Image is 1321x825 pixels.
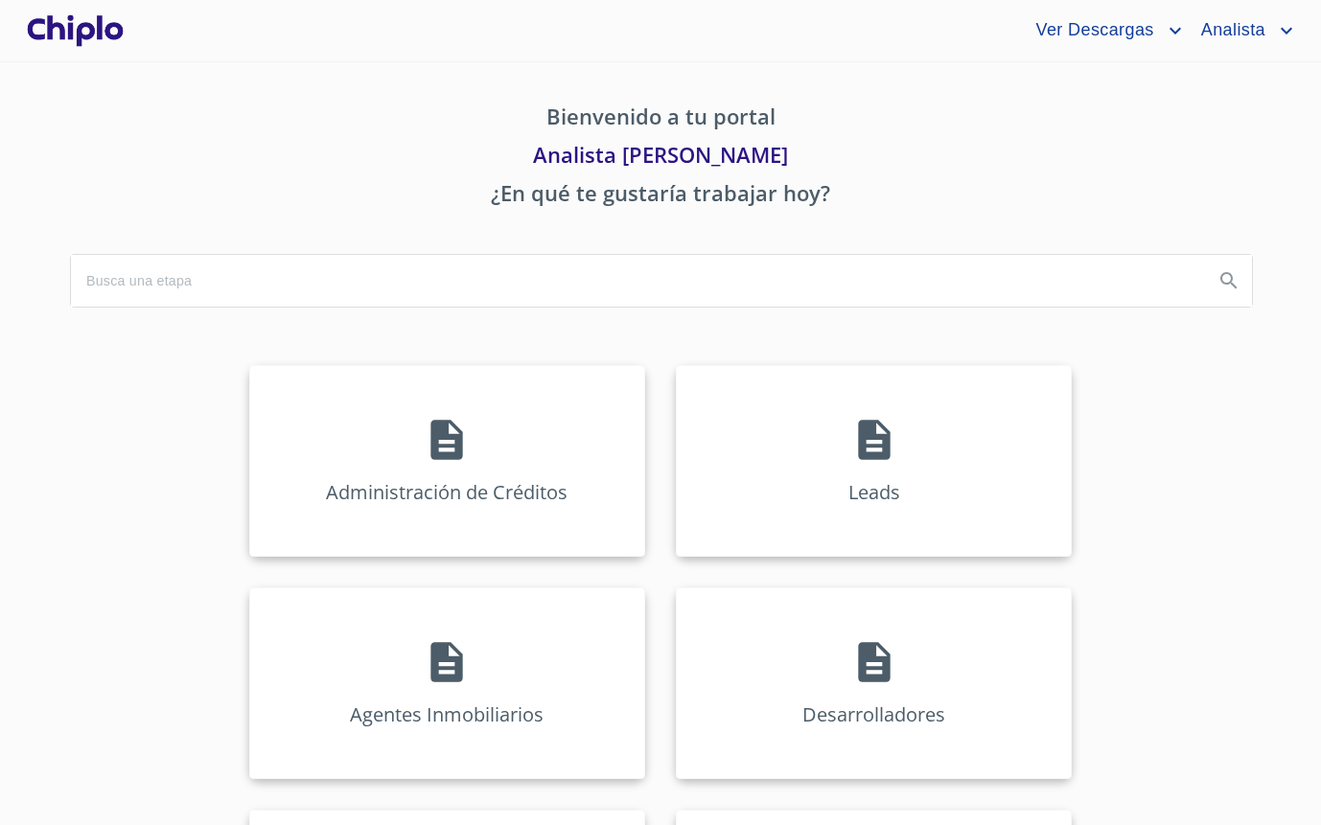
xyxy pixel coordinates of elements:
[848,479,900,505] p: Leads
[1187,15,1275,46] span: Analista
[71,255,1198,307] input: search
[1206,258,1252,304] button: Search
[1187,15,1298,46] button: account of current user
[1021,15,1186,46] button: account of current user
[802,701,945,727] p: Desarrolladores
[70,177,1251,216] p: ¿En qué te gustaría trabajar hoy?
[70,101,1251,139] p: Bienvenido a tu portal
[1021,15,1163,46] span: Ver Descargas
[350,701,544,727] p: Agentes Inmobiliarios
[326,479,568,505] p: Administración de Créditos
[70,139,1251,177] p: Analista [PERSON_NAME]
